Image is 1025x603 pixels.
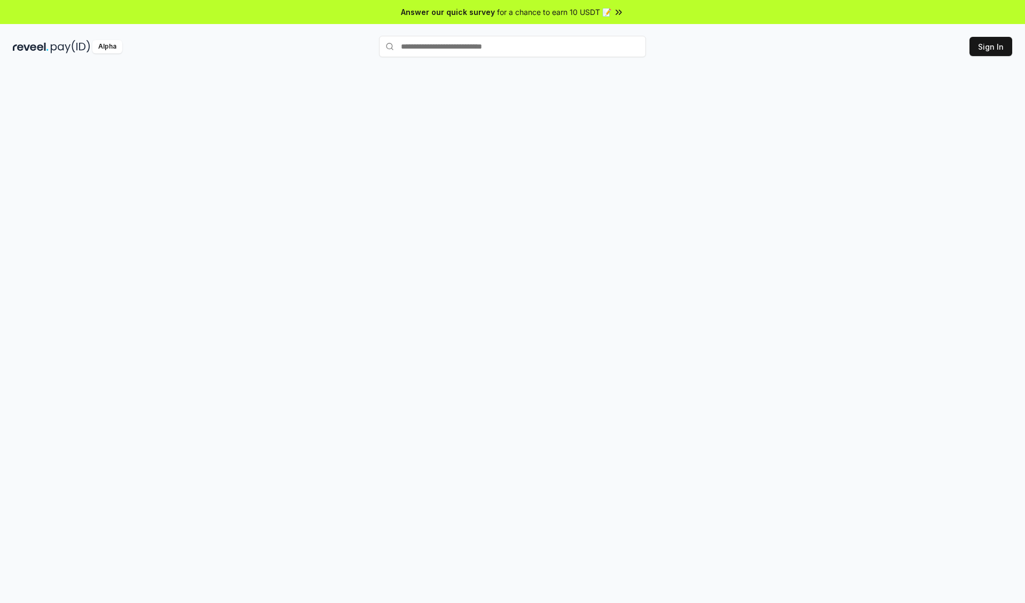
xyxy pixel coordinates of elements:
button: Sign In [969,37,1012,56]
img: reveel_dark [13,40,49,53]
span: Answer our quick survey [401,6,495,18]
img: pay_id [51,40,90,53]
span: for a chance to earn 10 USDT 📝 [497,6,611,18]
div: Alpha [92,40,122,53]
